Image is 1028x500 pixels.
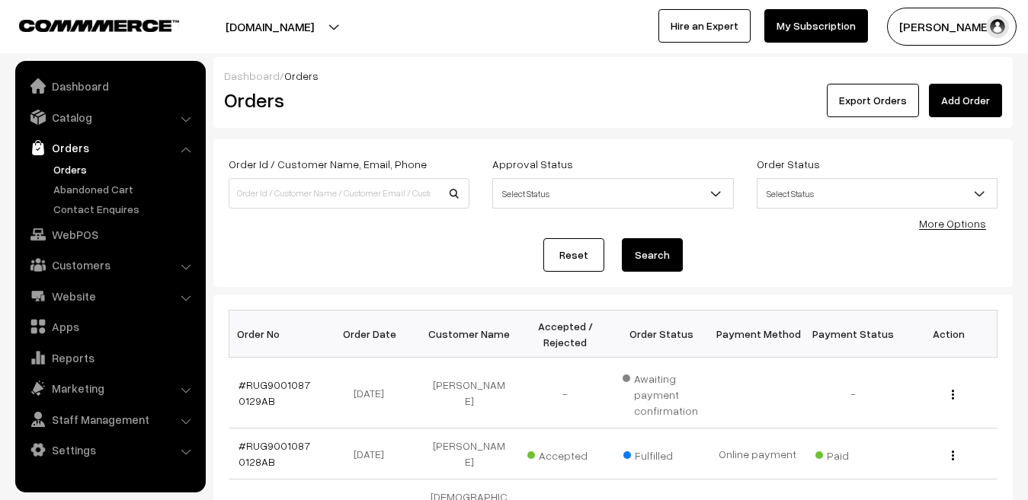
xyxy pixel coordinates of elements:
a: More Options [919,217,986,230]
td: [DATE] [325,358,421,428]
h2: Orders [224,88,468,112]
a: Settings [19,436,200,463]
th: Order Date [325,311,421,358]
span: Select Status [757,178,998,209]
span: Awaiting payment confirmation [623,367,700,419]
img: COMMMERCE [19,20,179,31]
td: [PERSON_NAME] [421,428,517,479]
a: Contact Enquires [50,201,200,217]
a: Dashboard [19,72,200,100]
img: Menu [952,451,954,460]
a: Orders [19,134,200,161]
a: Marketing [19,374,200,402]
a: Dashboard [224,69,280,82]
span: Select Status [492,178,733,209]
td: [DATE] [325,428,421,479]
td: [PERSON_NAME] [421,358,517,428]
a: Add Order [929,84,1002,117]
th: Accepted / Rejected [517,311,613,358]
a: Orders [50,161,200,177]
img: user [986,15,1009,38]
a: Catalog [19,104,200,131]
label: Order Id / Customer Name, Email, Phone [229,156,427,172]
a: Abandoned Cart [50,181,200,197]
td: - [805,358,902,428]
span: Select Status [757,180,997,207]
a: Apps [19,313,200,340]
span: Paid [815,444,892,463]
label: Order Status [757,156,820,172]
a: COMMMERCE [19,15,152,33]
a: Website [19,282,200,310]
button: [PERSON_NAME] [887,8,1017,46]
a: Reset [543,238,604,272]
a: #RUG90010870129AB [239,378,310,407]
button: Search [622,238,683,272]
th: Order Status [613,311,709,358]
a: WebPOS [19,221,200,248]
td: Online payment [709,428,805,479]
span: Fulfilled [623,444,700,463]
th: Action [902,311,998,358]
th: Customer Name [421,311,517,358]
a: Staff Management [19,406,200,433]
button: [DOMAIN_NAME] [172,8,367,46]
a: Reports [19,344,200,371]
label: Approval Status [492,156,573,172]
td: - [517,358,613,428]
button: Export Orders [827,84,919,117]
span: Select Status [493,180,732,207]
th: Payment Method [709,311,805,358]
a: #RUG90010870128AB [239,439,310,468]
img: Menu [952,390,954,400]
a: My Subscription [764,9,868,43]
th: Payment Status [805,311,902,358]
th: Order No [229,311,325,358]
div: / [224,68,1002,84]
span: Orders [284,69,319,82]
a: Customers [19,251,200,279]
span: Accepted [527,444,604,463]
input: Order Id / Customer Name / Customer Email / Customer Phone [229,178,469,209]
a: Hire an Expert [658,9,751,43]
